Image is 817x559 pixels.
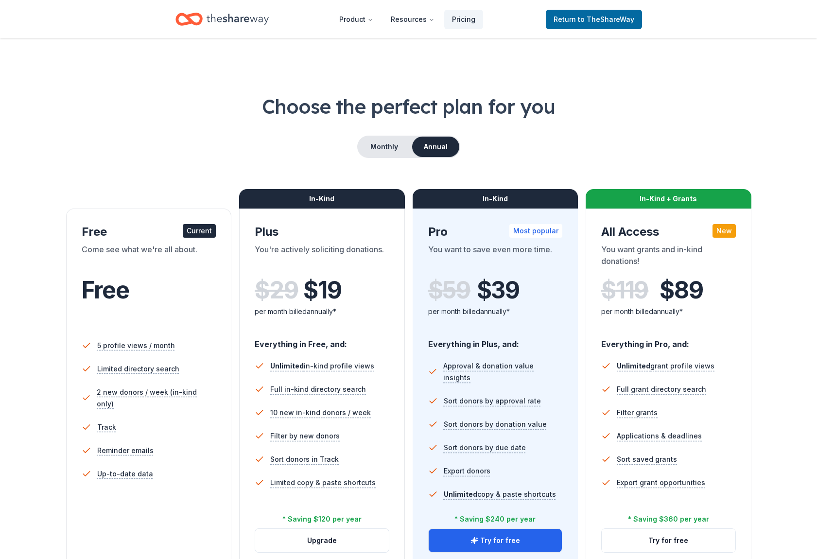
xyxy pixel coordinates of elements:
[586,189,751,209] div: In-Kind + Grants
[82,244,216,271] div: Come see what we're all about.
[454,513,536,525] div: * Saving $240 per year
[554,14,634,25] span: Return
[444,395,541,407] span: Sort donors by approval rate
[601,244,736,271] div: You want grants and in-kind donations!
[412,137,459,157] button: Annual
[270,454,339,465] span: Sort donors in Track
[255,224,389,240] div: Plus
[617,407,658,419] span: Filter grants
[444,10,483,29] a: Pricing
[331,10,381,29] button: Product
[97,445,154,456] span: Reminder emails
[444,465,490,477] span: Export donors
[97,421,116,433] span: Track
[413,189,578,209] div: In-Kind
[270,407,371,419] span: 10 new in-kind donors / week
[428,330,563,350] div: Everything in Plus, and:
[383,10,442,29] button: Resources
[617,362,714,370] span: grant profile views
[602,529,735,552] button: Try for free
[546,10,642,29] a: Returnto TheShareWay
[617,477,705,489] span: Export grant opportunities
[713,224,736,238] div: New
[444,490,556,498] span: copy & paste shortcuts
[270,430,340,442] span: Filter by new donors
[444,442,526,454] span: Sort donors by due date
[617,362,650,370] span: Unlimited
[601,224,736,240] div: All Access
[270,362,304,370] span: Unlimited
[97,340,175,351] span: 5 profile views / month
[509,224,562,238] div: Most popular
[444,419,547,430] span: Sort donors by donation value
[239,189,405,209] div: In-Kind
[175,8,269,31] a: Home
[270,384,366,395] span: Full in-kind directory search
[97,386,216,410] span: 2 new donors / week (in-kind only)
[617,454,677,465] span: Sort saved grants
[429,529,562,552] button: Try for free
[578,15,634,23] span: to TheShareWay
[617,384,706,395] span: Full grant directory search
[82,224,216,240] div: Free
[444,490,477,498] span: Unlimited
[358,137,410,157] button: Monthly
[255,244,389,271] div: You're actively soliciting donations.
[601,330,736,350] div: Everything in Pro, and:
[282,513,362,525] div: * Saving $120 per year
[601,306,736,317] div: per month billed annually*
[443,360,562,384] span: Approval & donation value insights
[270,477,376,489] span: Limited copy & paste shortcuts
[428,224,563,240] div: Pro
[97,363,179,375] span: Limited directory search
[331,8,483,31] nav: Main
[255,529,389,552] button: Upgrade
[255,330,389,350] div: Everything in Free, and:
[303,277,341,304] span: $ 19
[97,468,153,480] span: Up-to-date data
[255,306,389,317] div: per month billed annually*
[39,93,778,120] h1: Choose the perfect plan for you
[628,513,709,525] div: * Saving $360 per year
[82,276,129,304] span: Free
[617,430,702,442] span: Applications & deadlines
[428,244,563,271] div: You want to save even more time.
[270,362,374,370] span: in-kind profile views
[477,277,520,304] span: $ 39
[428,306,563,317] div: per month billed annually*
[660,277,703,304] span: $ 89
[183,224,216,238] div: Current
